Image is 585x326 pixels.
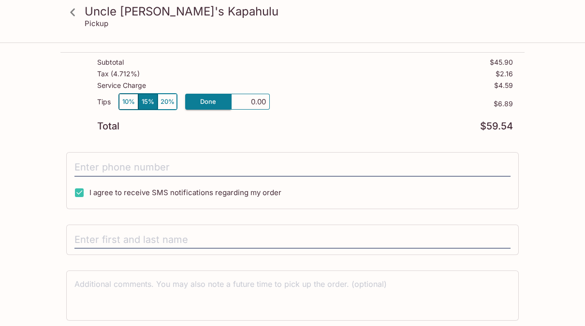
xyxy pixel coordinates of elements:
p: $4.59 [494,82,513,89]
button: Done [185,94,231,110]
p: Pickup [85,19,108,28]
button: 20% [158,94,177,110]
p: $45.90 [490,58,513,66]
button: 15% [138,94,158,110]
button: 10% [119,94,138,110]
p: Total [97,122,119,131]
p: $2.16 [496,70,513,78]
span: I agree to receive SMS notifications regarding my order [89,188,281,197]
p: Tips [97,98,111,106]
p: $59.54 [480,122,513,131]
input: Enter phone number [74,158,511,177]
p: Service Charge [97,82,146,89]
p: Subtotal [97,58,124,66]
p: Tax ( 4.712% ) [97,70,140,78]
p: $6.89 [270,100,513,108]
h3: Uncle [PERSON_NAME]'s Kapahulu [85,4,517,19]
input: Enter first and last name [74,231,511,249]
